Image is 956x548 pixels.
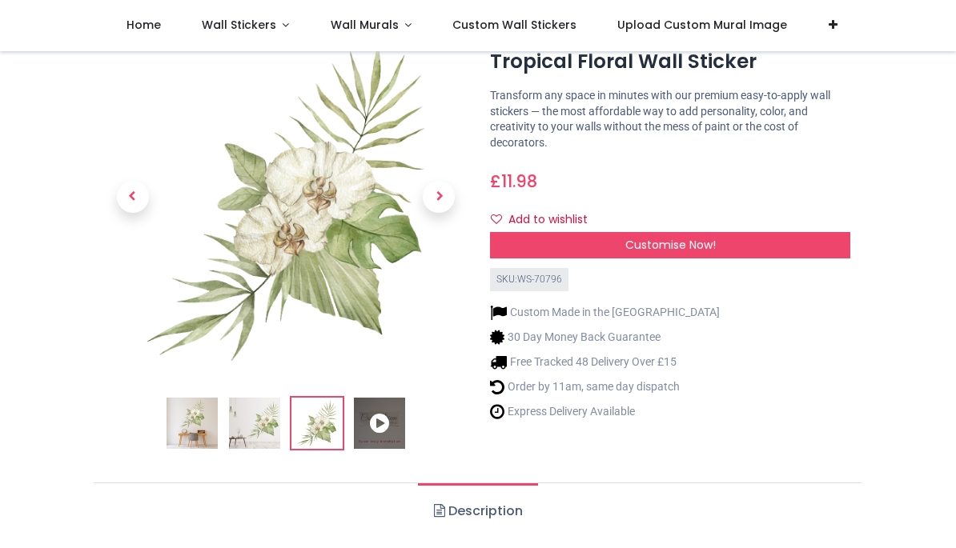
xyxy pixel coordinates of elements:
[490,268,568,291] div: SKU: WS-70796
[490,354,720,370] li: Free Tracked 48 Delivery Over £15
[491,214,502,225] i: Add to wishlist
[127,17,161,33] span: Home
[490,170,537,193] span: £
[229,398,280,449] img: WS-70796-02
[291,398,343,449] img: WS-70796-03
[490,403,720,420] li: Express Delivery Available
[418,483,537,539] a: Description
[625,237,716,253] span: Customise Now!
[412,71,467,323] a: Next
[501,170,537,193] span: 11.98
[490,206,601,234] button: Add to wishlistAdd to wishlist
[617,17,787,33] span: Upload Custom Mural Image
[331,17,399,33] span: Wall Murals
[423,181,455,213] span: Next
[106,17,466,377] img: WS-70796-03
[452,17,576,33] span: Custom Wall Stickers
[490,329,720,346] li: 30 Day Money Back Guarantee
[202,17,276,33] span: Wall Stickers
[106,71,160,323] a: Previous
[490,378,720,395] li: Order by 11am, same day dispatch
[167,398,218,449] img: White Flowers & Green Leaves 1 Tropical Floral Wall Sticker
[490,304,720,321] li: Custom Made in the [GEOGRAPHIC_DATA]
[490,88,850,150] p: Transform any space in minutes with our premium easy-to-apply wall stickers — the most affordable...
[117,181,149,213] span: Previous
